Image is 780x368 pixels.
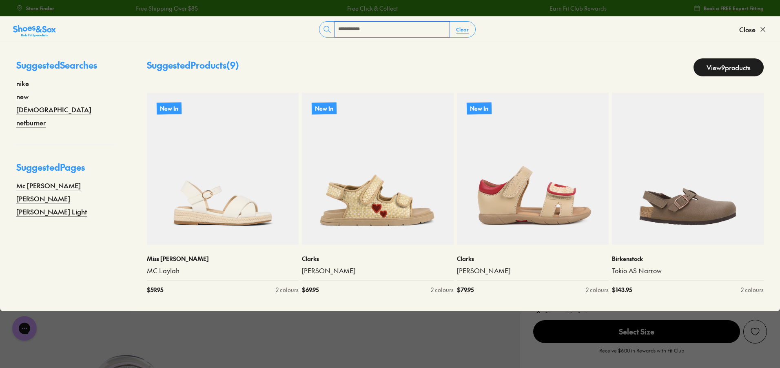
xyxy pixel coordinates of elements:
a: Free Click & Collect [346,4,397,13]
div: 2 colours [741,285,764,294]
p: Receive $6.00 in Rewards with Fit Club [599,347,684,361]
a: [PERSON_NAME] [302,266,454,275]
div: 2 colours [431,285,454,294]
a: Mc [PERSON_NAME] [16,181,81,190]
div: 2 colours [586,285,609,294]
span: Select Size [533,320,740,343]
a: Store Finder [16,1,54,16]
a: New In [302,93,454,245]
p: Suggested Searches [16,58,114,78]
p: New In [312,103,337,115]
a: new [16,91,29,101]
a: View9products [694,58,764,76]
a: [PERSON_NAME] [457,266,609,275]
iframe: Gorgias live chat messenger [8,313,41,343]
button: Close [739,20,767,38]
a: nike [16,78,29,88]
span: $ 143.95 [612,285,632,294]
a: Book a FREE Expert Fitting [694,1,764,16]
img: SNS_Logo_Responsive.svg [13,25,56,38]
p: Miss [PERSON_NAME] [147,254,299,263]
span: Book a FREE Expert Fitting [704,4,764,12]
a: Earn Fit Club Rewards [549,4,606,13]
button: Select Size [533,320,740,343]
p: Clarks [302,254,454,263]
button: Add to Wishlist [743,320,767,343]
div: 2 colours [276,285,299,294]
a: Free Shipping Over $85 [135,4,197,13]
p: Clarks [457,254,609,263]
a: New In [147,93,299,245]
p: New In [467,103,492,115]
a: Tokio AS Narrow [612,266,764,275]
a: netburner [16,118,46,127]
span: ( 9 ) [226,59,239,71]
p: Suggested Pages [16,161,114,181]
span: $ 59.95 [147,285,163,294]
button: Clear [450,22,475,37]
span: $ 79.95 [457,285,474,294]
p: Birkenstock [612,254,764,263]
a: [PERSON_NAME] Light [16,207,87,216]
a: [DEMOGRAPHIC_DATA] [16,105,91,114]
a: [PERSON_NAME] [16,194,70,203]
span: Close [739,25,756,34]
p: Suggested Products [147,58,239,76]
a: Shoes &amp; Sox [13,23,56,36]
a: New In [457,93,609,245]
span: Store Finder [26,4,54,12]
p: New In [157,103,182,115]
span: $ 69.95 [302,285,319,294]
a: MC Laylah [147,266,299,275]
